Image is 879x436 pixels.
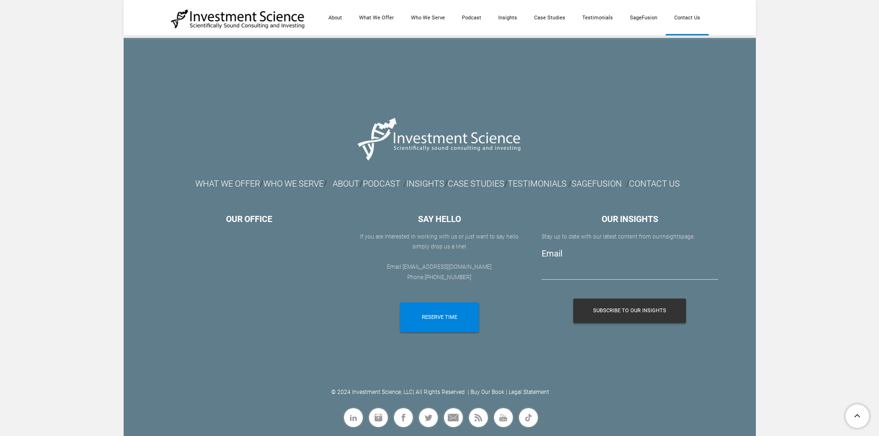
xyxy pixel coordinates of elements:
[368,407,389,428] a: Instagram
[387,264,492,281] font: Email: Phone:
[331,389,413,395] a: © 2024 Investment Science, LLC
[406,179,448,188] font: /
[260,179,263,188] font: /
[425,274,471,281] a: [PHONE_NUMBER]​
[171,9,305,29] img: Investment Science | NYC Consulting Services
[842,401,874,431] a: To Top
[542,233,695,240] font: Stay up to date with our latest content from our page.
[448,179,569,188] font: /
[422,302,457,332] span: RESERVE TIME
[448,179,504,188] a: CASE STUDIES
[661,233,681,240] a: insights
[571,179,622,188] font: SAGEFUSION
[393,407,414,428] a: Facebook
[403,180,406,188] font: /
[363,181,401,188] a: PODCAST
[333,179,360,188] a: ABOUT
[324,179,327,188] font: /
[626,180,629,188] font: /
[195,179,260,188] font: WHAT WE OFFER
[263,181,324,188] a: WHO WE SERVE
[425,274,471,281] font: [PHONE_NUMBER]
[602,214,658,224] font: OUR INSIGHTS
[470,389,504,395] a: Buy Our Book
[468,407,489,428] a: Rss
[226,214,272,224] font: OUR OFFICE
[195,181,260,188] a: WHAT WE OFFER
[571,181,622,188] a: SAGEFUSION
[360,233,519,250] font: If you are interested in working with us or ​just want to say hello simply drop us a line!
[343,407,364,428] a: Linkedin
[443,407,464,428] a: Mail
[506,389,507,395] a: |
[418,407,439,428] a: Twitter
[542,248,562,258] label: Email
[406,179,444,188] a: INSIGHTS
[363,179,401,188] font: PODCAST
[400,302,479,332] a: RESERVE TIME
[468,389,469,395] a: |
[493,407,514,428] a: Youtube
[402,264,492,270] a: [EMAIL_ADDRESS][DOMAIN_NAME]
[413,389,414,395] a: |
[509,389,549,395] a: Legal Statement
[263,179,324,188] font: WHO WE SERVE
[508,179,567,188] a: TESTIMONIALS
[352,109,527,169] img: Picture
[593,299,666,323] span: Subscribe To Our Insights
[333,179,363,188] font: /
[518,407,539,428] a: Flickr
[418,214,461,224] font: SAY HELLO
[416,389,465,395] a: All Rights Reserved
[569,180,571,188] font: /
[629,179,680,188] a: CONTACT US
